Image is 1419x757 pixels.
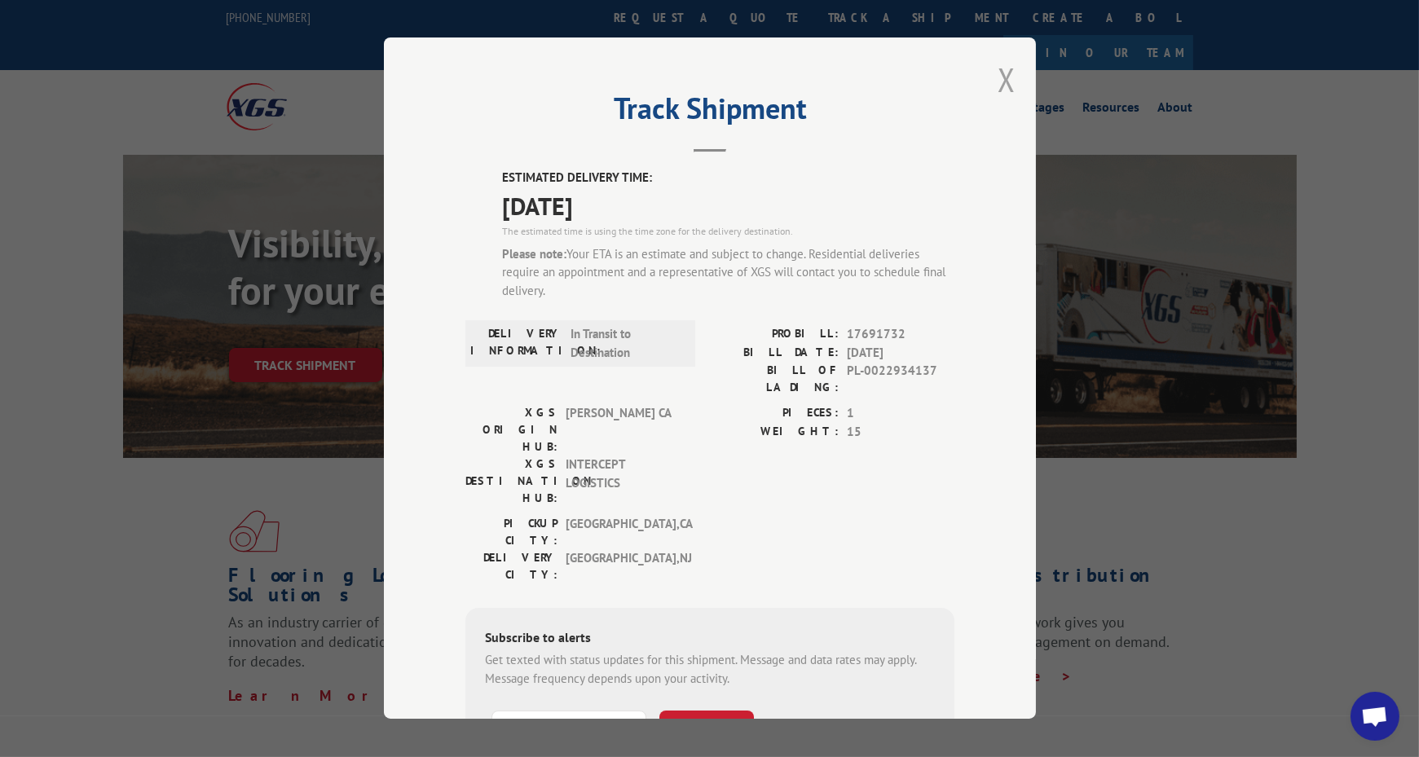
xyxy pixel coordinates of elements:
label: BILL DATE: [710,344,839,363]
button: SUBSCRIBE [659,711,754,746]
label: BILL OF LADING: [710,363,839,397]
strong: Please note: [502,246,566,262]
span: 15 [847,423,954,442]
label: PROBILL: [710,326,839,345]
span: [DATE] [502,187,954,224]
label: WEIGHT: [710,423,839,442]
span: 1 [847,405,954,424]
h2: Track Shipment [465,97,954,128]
input: Phone Number [491,711,646,746]
div: Get texted with status updates for this shipment. Message and data rates may apply. Message frequ... [485,652,935,689]
label: XGS ORIGIN HUB: [465,405,557,456]
span: INTERCEPT LOGISTICS [566,456,676,508]
div: Your ETA is an estimate and subject to change. Residential deliveries require an appointment and ... [502,245,954,301]
span: In Transit to Destination [571,326,681,363]
label: ESTIMATED DELIVERY TIME: [502,169,954,188]
button: Close modal [998,58,1016,101]
span: [GEOGRAPHIC_DATA] , NJ [566,550,676,584]
div: Open chat [1351,692,1399,741]
label: PIECES: [710,405,839,424]
label: DELIVERY INFORMATION: [470,326,562,363]
span: [GEOGRAPHIC_DATA] , CA [566,516,676,550]
span: [DATE] [847,344,954,363]
div: Subscribe to alerts [485,628,935,652]
div: The estimated time is using the time zone for the delivery destination. [502,224,954,239]
span: [PERSON_NAME] CA [566,405,676,456]
label: DELIVERY CITY: [465,550,557,584]
span: 17691732 [847,326,954,345]
span: PL-0022934137 [847,363,954,397]
label: XGS DESTINATION HUB: [465,456,557,508]
label: PICKUP CITY: [465,516,557,550]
